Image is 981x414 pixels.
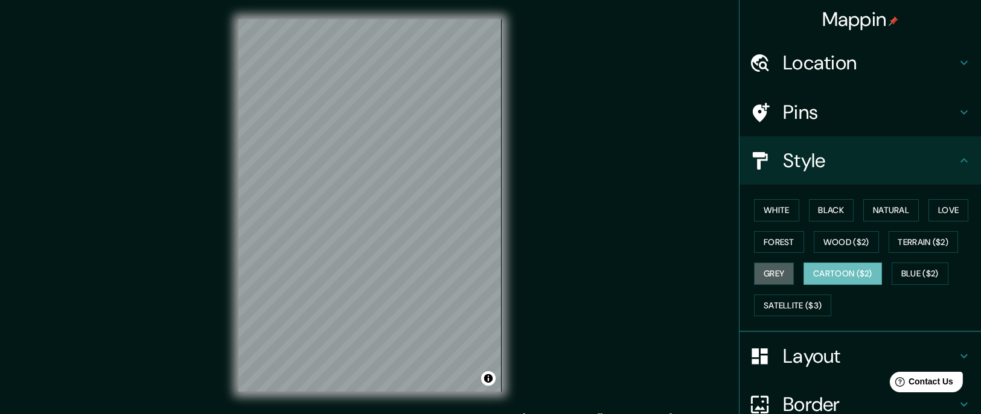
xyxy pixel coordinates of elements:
button: Toggle attribution [481,371,496,386]
h4: Mappin [822,7,899,31]
button: Forest [754,231,804,253]
h4: Style [783,148,957,173]
h4: Location [783,51,957,75]
canvas: Map [238,19,502,392]
div: Pins [740,88,981,136]
button: Grey [754,263,794,285]
img: pin-icon.png [889,16,898,26]
button: Satellite ($3) [754,295,831,317]
iframe: Help widget launcher [874,367,968,401]
button: White [754,199,799,221]
div: Style [740,136,981,185]
button: Natural [863,199,919,221]
button: Love [928,199,968,221]
div: Location [740,39,981,87]
button: Blue ($2) [892,263,948,285]
button: Terrain ($2) [889,231,959,253]
div: Layout [740,332,981,380]
button: Cartoon ($2) [804,263,882,285]
h4: Pins [783,100,957,124]
h4: Layout [783,344,957,368]
button: Black [809,199,854,221]
button: Wood ($2) [814,231,879,253]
